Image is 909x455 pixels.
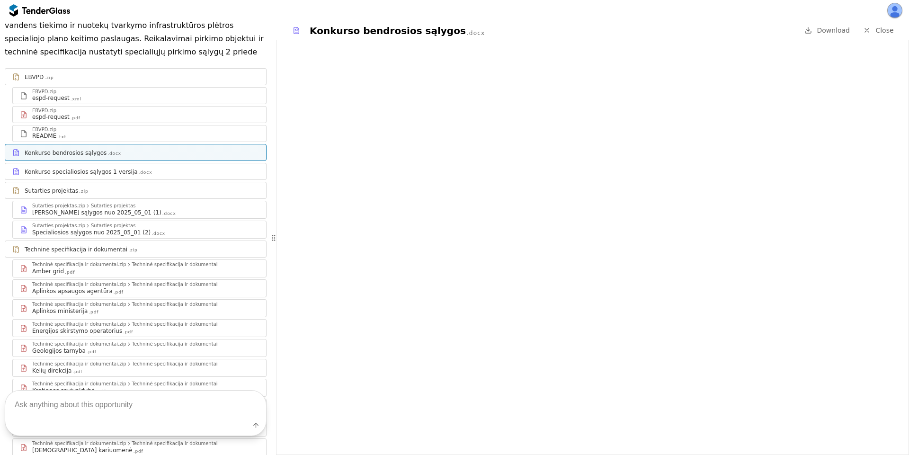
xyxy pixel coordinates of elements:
div: Amber grid [32,268,64,275]
div: .docx [467,29,485,37]
div: Konkurso bendrosios sąlygos [310,24,466,37]
div: .txt [57,134,66,140]
div: .pdf [65,269,75,276]
div: Aplinkos ministerija [32,307,88,315]
a: Sutarties projektas.zipSutarties projektasSpecialiosios sąlygos nuo 2025_05_01 (2).docx [12,221,267,239]
div: Techninė specifikacija ir dokumentai.zip [32,302,126,307]
div: Kelių direkcija [32,367,71,375]
a: EBVPD.zipespd-request.pdf [12,106,267,123]
a: EBVPD.zipREADME.txt [12,125,267,142]
a: Close [857,25,900,36]
div: Techninė specifikacija ir dokumentai.zip [32,342,126,347]
div: espd-request [32,113,70,121]
div: Techninė specifikacija ir dokumentai [132,362,218,366]
div: .pdf [71,115,80,121]
span: Close [875,27,893,34]
div: .zip [45,75,53,81]
a: Techninė specifikacija ir dokumentai.zipTechninė specifikacija ir dokumentaiEnergijos skirstymo o... [12,319,267,337]
a: Techninė specifikacija ir dokumentai.zipTechninė specifikacija ir dokumentaiGeologijos tarnyba.pdf [12,339,267,357]
div: Techninė specifikacija ir dokumentai.zip [32,262,126,267]
div: .docx [139,170,152,176]
a: Techninė specifikacija ir dokumentai.zipTechninė specifikacija ir dokumentaiAmber grid.pdf [12,259,267,277]
a: EBVPD.zip [5,68,267,85]
div: Energijos skirstymo operatorius [32,327,122,335]
div: Techninė specifikacija ir dokumentai.zip [32,322,126,327]
div: Techninė specifikacija ir dokumentai [132,322,218,327]
a: Sutarties projektas.zip [5,182,267,199]
div: EBVPD.zip [32,89,56,94]
div: .xml [71,96,81,102]
div: Konkurso specialiosios sąlygos 1 versija [25,168,138,176]
div: Sutarties projektas [91,223,135,228]
div: Sutarties projektas [91,204,135,208]
div: Techninė specifikacija ir dokumentai [132,342,218,347]
div: .pdf [89,309,98,315]
div: Sutarties projektas.zip [32,223,85,228]
div: .pdf [123,329,133,335]
div: Geologijos tarnyba [32,347,86,355]
div: .pdf [87,349,97,355]
div: README [32,132,56,140]
div: .docx [162,211,176,217]
div: .pdf [114,289,124,295]
div: .docx [107,151,121,157]
div: Techninė specifikacija ir dokumentai [132,302,218,307]
a: Techninė specifikacija ir dokumentai.zip [5,241,267,258]
div: .zip [79,188,88,195]
div: EBVPD [25,73,44,81]
div: espd-request [32,94,70,102]
a: Techninė specifikacija ir dokumentai.zipTechninė specifikacija ir dokumentaiAplinkos ministerija.pdf [12,299,267,317]
div: .zip [128,247,137,253]
p: Perkančioji organizacija numato įsigyti Kretingos rajono savivaldybės vandens tiekimo ir nuotekų ... [5,6,267,59]
a: Konkurso bendrosios sąlygos.docx [5,144,267,161]
span: Download [817,27,850,34]
div: Sutarties projektas [25,187,78,195]
div: Specialiosios sąlygos nuo 2025_05_01 (2) [32,229,151,236]
a: Download [802,25,853,36]
div: Sutarties projektas.zip [32,204,85,208]
a: Techninė specifikacija ir dokumentai.zipTechninė specifikacija ir dokumentaiAplinkos apsaugos age... [12,279,267,297]
div: Techninė specifikacija ir dokumentai [132,282,218,287]
div: [PERSON_NAME] sąlygos nuo 2025_05_01 (1) [32,209,161,216]
div: Konkurso bendrosios sąlygos [25,149,107,157]
a: EBVPD.zipespd-request.xml [12,87,267,104]
a: Techninė specifikacija ir dokumentai.zipTechninė specifikacija ir dokumentaiKelių direkcija.pdf [12,359,267,377]
div: Techninė specifikacija ir dokumentai.zip [32,362,126,366]
div: .pdf [72,369,82,375]
div: Techninė specifikacija ir dokumentai.zip [32,282,126,287]
div: Aplinkos apsaugos agentūra [32,287,113,295]
div: Techninė specifikacija ir dokumentai [132,262,218,267]
a: Konkurso specialiosios sąlygos 1 versija.docx [5,163,267,180]
a: Sutarties projektas.zipSutarties projektas[PERSON_NAME] sąlygos nuo 2025_05_01 (1).docx [12,201,267,219]
div: EBVPD.zip [32,127,56,132]
div: EBVPD.zip [32,108,56,113]
div: Techninė specifikacija ir dokumentai [25,246,127,253]
div: .docx [151,231,165,237]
